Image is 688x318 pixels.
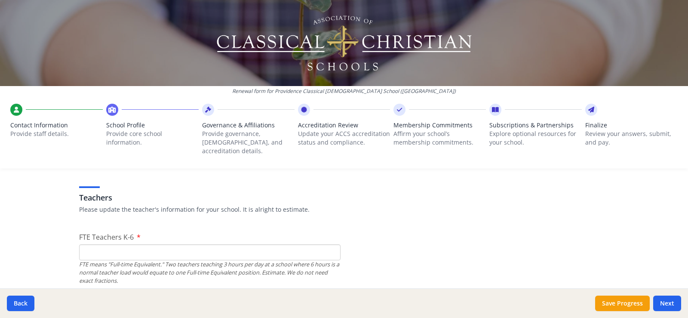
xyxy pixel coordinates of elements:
[215,13,473,73] img: Logo
[489,121,582,130] span: Subscriptions & Partnerships
[7,296,34,311] button: Back
[393,121,486,130] span: Membership Commitments
[79,232,134,242] span: FTE Teachers K-6
[106,130,199,147] p: Provide core school information.
[106,121,199,130] span: School Profile
[653,296,681,311] button: Next
[489,130,582,147] p: Explore optional resources for your school.
[79,205,609,214] p: Please update the teacher's information for your school. It is alright to estimate.
[10,130,103,138] p: Provide staff details.
[585,130,678,147] p: Review your answers, submit, and pay.
[202,121,295,130] span: Governance & Affiliations
[298,130,390,147] p: Update your ACCS accreditation status and compliance.
[79,260,341,285] div: FTE means "Full-time Equivalent." Two teachers teaching 3 hours per day at a school where 6 hours...
[585,121,678,130] span: Finalize
[393,130,486,147] p: Affirm your school’s membership commitments.
[10,121,103,130] span: Contact Information
[595,296,650,311] button: Save Progress
[202,130,295,155] p: Provide governance, [DEMOGRAPHIC_DATA], and accreditation details.
[298,121,390,130] span: Accreditation Review
[79,191,609,204] h3: Teachers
